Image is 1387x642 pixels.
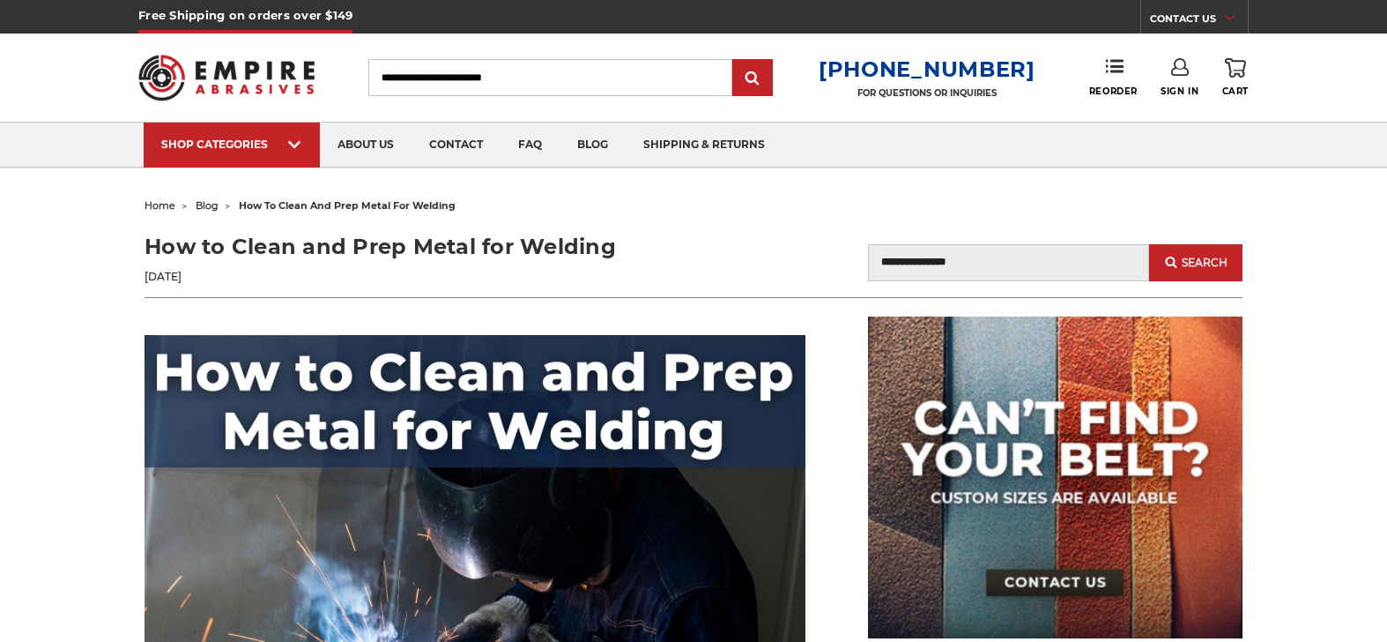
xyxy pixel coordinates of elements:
[1222,58,1249,97] a: Cart
[626,123,783,168] a: shipping & returns
[1161,86,1198,97] span: Sign In
[320,123,412,168] a: about us
[145,269,693,285] p: [DATE]
[501,123,560,168] a: faq
[1149,244,1242,281] button: Search
[145,231,693,263] h1: How to Clean and Prep Metal for Welding
[819,56,1035,82] a: [PHONE_NUMBER]
[735,61,770,96] input: Submit
[868,317,1242,638] img: promo banner for custom belts.
[1089,86,1138,97] span: Reorder
[239,199,456,212] span: how to clean and prep metal for welding
[161,138,302,151] div: SHOP CATEGORIES
[819,87,1035,99] p: FOR QUESTIONS OR INQUIRIES
[1222,86,1249,97] span: Cart
[560,123,626,168] a: blog
[412,123,501,168] a: contact
[145,199,175,212] a: home
[1150,9,1248,34] a: CONTACT US
[1182,257,1228,269] span: Search
[1089,58,1138,96] a: Reorder
[196,199,219,212] a: blog
[138,43,315,112] img: Empire Abrasives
